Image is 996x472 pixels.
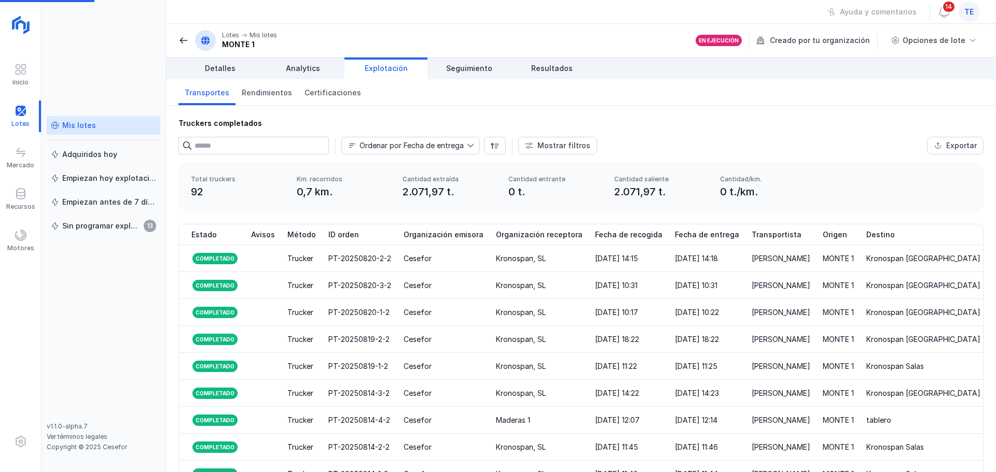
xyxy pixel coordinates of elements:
button: Mostrar filtros [518,137,597,154]
div: PT-20250814-2-2 [328,442,390,452]
div: Kronospan Salas [866,442,924,452]
div: Cesefor [404,388,432,398]
div: Cesefor [404,415,432,425]
div: MONTE 1 [823,361,854,371]
div: PT-20250820-2-2 [328,253,391,264]
div: [PERSON_NAME] [752,280,810,291]
div: Ayuda y comentarios [840,7,917,17]
div: tablero [866,415,891,425]
a: Ver términos legales [47,433,107,440]
span: te [964,7,974,17]
span: Destino [866,230,895,240]
div: Lotes [222,31,239,39]
img: logoRight.svg [8,12,34,38]
div: 0 t./km. [720,184,813,199]
div: [DATE] 14:18 [675,253,718,264]
div: MONTE 1 [823,388,854,398]
div: Km. recorridos [297,175,390,183]
span: Origen [823,230,847,240]
div: [DATE] 10:31 [595,280,638,291]
span: Certificaciones [305,88,361,98]
div: Kronospan [GEOGRAPHIC_DATA] [866,307,980,318]
div: Kronospan, SL [496,388,546,398]
div: Maderas 1 [496,415,530,425]
span: Método [287,230,316,240]
a: Transportes [178,79,236,105]
div: Completado [191,387,239,400]
div: [PERSON_NAME] [752,442,810,452]
span: Organización emisora [404,230,483,240]
div: Kronospan, SL [496,442,546,452]
span: 14 [942,1,956,13]
div: Trucker [287,307,313,318]
a: Analytics [261,58,344,79]
div: Kronospan [GEOGRAPHIC_DATA] [866,253,980,264]
a: Empiezan antes de 7 días [47,193,160,211]
a: Explotación [344,58,427,79]
div: Kronospan, SL [496,361,546,371]
div: Trucker [287,334,313,345]
div: [DATE] 18:22 [675,334,719,345]
div: Sin programar explotación [62,221,141,231]
div: Cesefor [404,307,432,318]
a: Sin programar explotación13 [47,217,160,235]
div: 2.071,97 t. [614,184,708,199]
button: Exportar [927,137,984,154]
div: Cesefor [404,361,432,371]
div: Kronospan, SL [496,253,546,264]
div: Kronospan, SL [496,280,546,291]
div: Mis lotes [62,120,96,131]
span: Detalles [205,63,236,74]
div: Completado [191,252,239,265]
div: [PERSON_NAME] [752,253,810,264]
div: [DATE] 11:25 [675,361,717,371]
div: Ordenar por Fecha de entrega [359,142,464,149]
div: Truckers completados [178,118,984,128]
div: MONTE 1 [823,415,854,425]
div: [DATE] 14:22 [595,388,639,398]
div: [DATE] 12:07 [595,415,640,425]
span: ID orden [328,230,359,240]
span: Transportista [752,230,801,240]
span: Organización receptora [496,230,583,240]
div: Kronospan [GEOGRAPHIC_DATA] [866,280,980,291]
span: Seguimiento [446,63,492,74]
div: Completado [191,360,239,373]
div: Trucker [287,280,313,291]
div: Kronospan Salas [866,361,924,371]
div: Kronospan, SL [496,307,546,318]
a: Adquiridos hoy [47,145,160,164]
div: Cesefor [404,253,432,264]
div: En ejecución [699,37,739,44]
span: Estado [191,230,217,240]
div: MONTE 1 [823,334,854,345]
div: [PERSON_NAME] [752,415,810,425]
div: [PERSON_NAME] [752,307,810,318]
span: Analytics [286,63,320,74]
div: Copyright © 2025 Cesefor [47,443,160,451]
div: Completado [191,333,239,346]
span: Transportes [185,88,229,98]
div: Cantidad/km. [720,175,813,183]
div: [DATE] 14:15 [595,253,638,264]
div: [DATE] 12:14 [675,415,717,425]
div: Trucker [287,361,313,371]
div: [DATE] 11:45 [595,442,638,452]
div: Completado [191,413,239,427]
div: 2.071,97 t. [403,184,496,199]
a: Certificaciones [298,79,367,105]
span: Fecha de recogida [595,230,662,240]
div: Mis lotes [250,31,277,39]
div: Cantidad saliente [614,175,708,183]
a: Mis lotes [47,116,160,135]
div: 0,7 km. [297,184,390,199]
div: Trucker [287,388,313,398]
div: Creado por tu organización [756,33,879,48]
div: v1.1.0-alpha.7 [47,422,160,431]
div: Kronospan [GEOGRAPHIC_DATA] [866,388,980,398]
div: Kronospan [GEOGRAPHIC_DATA] [866,334,980,345]
a: Rendimientos [236,79,298,105]
div: [DATE] 10:31 [675,280,717,291]
div: Recursos [6,203,35,211]
div: Completado [191,306,239,319]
